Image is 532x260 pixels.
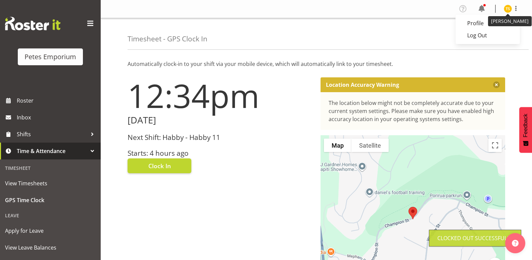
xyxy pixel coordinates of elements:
p: Automatically clock-in to your shift via your mobile device, which will automatically link to you... [128,60,505,68]
span: Clock In [148,161,171,170]
p: Location Accuracy Warning [326,81,399,88]
span: Time & Attendance [17,146,87,156]
img: Rosterit website logo [5,17,60,30]
div: Petes Emporium [25,52,76,62]
span: GPS Time Clock [5,195,96,205]
h1: 12:34pm [128,77,312,114]
span: Apply for Leave [5,226,96,236]
span: Shifts [17,129,87,139]
span: Inbox [17,112,97,122]
span: View Timesheets [5,178,96,188]
h3: Starts: 4 hours ago [128,149,312,157]
button: Show satellite imagery [351,139,389,152]
button: Close message [493,81,500,88]
button: Show street map [324,139,351,152]
div: Clocked out Successfully [437,234,513,242]
span: View Leave Balances [5,243,96,253]
img: tamara-straker11292.jpg [504,5,512,13]
h4: Timesheet - GPS Clock In [128,35,207,43]
div: Timesheet [2,161,99,175]
h2: [DATE] [128,115,312,125]
a: View Leave Balances [2,239,99,256]
a: Log Out [455,29,520,41]
span: Roster [17,96,97,106]
div: The location below might not be completely accurate due to your current system settings. Please m... [329,99,497,123]
span: Feedback [523,114,529,137]
button: Clock In [128,158,191,173]
div: Leave [2,209,99,222]
button: Feedback - Show survey [519,107,532,153]
h3: Next Shift: Habby - Habby 11 [128,134,312,141]
a: View Timesheets [2,175,99,192]
button: Toggle fullscreen view [488,139,502,152]
a: GPS Time Clock [2,192,99,209]
img: help-xxl-2.png [512,240,519,247]
a: Apply for Leave [2,222,99,239]
a: Profile [455,17,520,29]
